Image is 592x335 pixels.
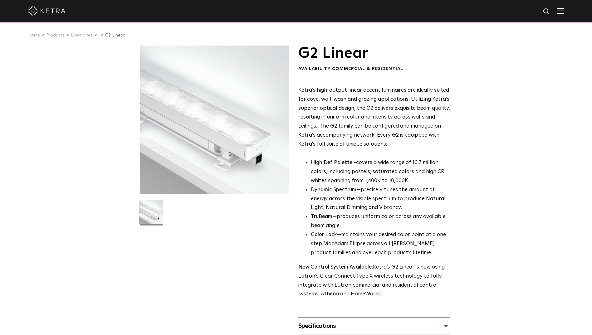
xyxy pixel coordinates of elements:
li: —precisely tunes the amount of energy across the visible spectrum to produce Natural Light, Natur... [311,186,450,213]
a: G2 Linear [105,33,125,37]
strong: Color Lock [311,232,337,237]
li: —produces uniform color across any available beam angle. [311,212,450,231]
h1: G2 Linear [298,46,450,61]
span: Commercial & Residential [332,66,403,71]
strong: New Control System Available: [298,265,373,270]
img: search icon [543,8,550,16]
img: ketra-logo-2019-white [28,6,66,16]
strong: TruBeam [311,214,332,219]
div: Availability: [298,66,450,72]
a: Products [46,33,65,37]
img: G2-Linear-2021-Web-Square [139,200,163,229]
p: Ketra’s high-output linear accent luminaires are ideally suited for cove, wall-wash and grazing a... [298,86,450,149]
a: Home [28,33,40,37]
li: —maintains your desired color point at a one step MacAdam Ellipse across all [PERSON_NAME] produc... [311,231,450,258]
strong: High Def Palette - [311,160,356,165]
p: Ketra’s G2 Linear is now using Lutron’s Clear Connect Type X wireless technology to fully integra... [298,263,450,299]
img: Hamburger%20Nav.svg [557,8,564,14]
a: Luminaires [71,33,93,37]
div: Specifications [298,321,450,331]
strong: Dynamic Spectrum [311,187,356,192]
p: covers a wide range of 16.7 million colors, including pastels, saturated colors and high CRI whit... [311,158,450,186]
